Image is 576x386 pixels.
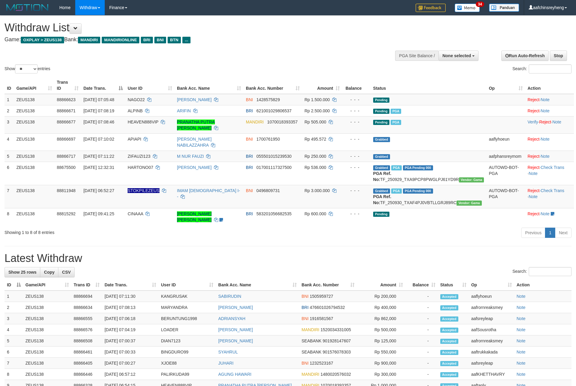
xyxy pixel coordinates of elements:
span: ... [182,37,190,43]
td: ZEUS138 [14,105,54,116]
td: ZEUS138 [23,291,71,302]
td: · · [525,185,574,208]
span: BNI [302,361,308,366]
td: 4 [5,324,23,335]
span: CSV [62,270,71,275]
label: Search: [513,64,571,73]
th: Balance: activate to sort column ascending [405,279,438,291]
a: Reject [528,108,540,113]
a: Reject [528,211,540,216]
th: Balance [342,77,371,94]
td: 88866405 [71,358,102,369]
span: Copy 0496809731 to clipboard [256,188,280,193]
a: [PERSON_NAME] NABILAZZAHRA [177,137,212,148]
a: Note [517,361,526,366]
div: Showing 1 to 8 of 8 entries [5,227,236,235]
span: Accepted [440,350,458,355]
a: Run Auto-Refresh [501,51,549,61]
td: 1 [5,291,23,302]
a: 1 [545,228,555,238]
a: Reject [528,188,540,193]
td: - [405,369,438,380]
span: MANDIRIONLINE [102,37,139,43]
td: ZEUS138 [14,208,54,225]
td: [DATE] 07:00:33 [102,347,159,358]
div: PGA Site Balance / [395,51,438,61]
span: BRI [246,108,253,113]
span: Accepted [440,294,458,299]
td: 88866576 [71,324,102,335]
select: Showentries [15,64,38,73]
span: Rp 1.500.000 [305,97,330,102]
td: ZEUS138 [23,347,71,358]
a: Previous [521,228,545,238]
span: BRI [141,37,153,43]
td: [DATE] 07:04:19 [102,324,159,335]
span: Rp 2.500.000 [305,108,330,113]
input: Search: [529,267,571,276]
span: OXPLAY > ZEUS138 [21,37,64,43]
span: Rp 600.000 [305,211,326,216]
td: [DATE] 07:06:18 [102,313,159,324]
a: [PERSON_NAME] [177,97,212,102]
span: None selected [442,53,471,58]
span: Accepted [440,305,458,310]
span: MANDIRI [302,372,319,377]
span: MANDIRI [246,120,264,124]
span: BNI [302,294,308,299]
th: Game/API: activate to sort column ascending [14,77,54,94]
th: Date Trans.: activate to sort column ascending [102,279,159,291]
th: ID: activate to sort column descending [5,279,23,291]
td: 88866694 [71,291,102,302]
span: Rp 505.000 [305,120,326,124]
td: aaflyhoeun [486,133,525,151]
th: Bank Acc. Number: activate to sort column ascending [299,279,357,291]
span: PGA Pending [403,188,433,194]
a: M NUR FAUZI [177,154,204,159]
th: Trans ID: activate to sort column ascending [54,77,81,94]
span: 88866717 [57,154,76,159]
label: Search: [513,267,571,276]
span: [DATE] 07:10:02 [83,137,114,142]
td: Rp 862,000 [357,313,405,324]
td: 88866634 [71,302,102,313]
span: MANDIRI [302,327,319,332]
td: - [405,335,438,347]
td: Rp 400,000 [357,302,405,313]
td: 6 [5,347,23,358]
td: ZEUS138 [14,185,54,208]
a: Note [541,137,550,142]
span: ALPINB [128,108,143,113]
td: ZEUS138 [23,369,71,380]
a: Reject [539,120,551,124]
span: Copy 476601026794532 to clipboard [310,305,345,310]
span: Grabbed [373,188,390,194]
a: Note [541,97,550,102]
td: · · [525,116,574,133]
th: Bank Acc. Name: activate to sort column ascending [175,77,243,94]
td: 3 [5,313,23,324]
a: IMAM [DEMOGRAPHIC_DATA] I-- [177,188,240,199]
a: ADRIANSYAH [218,316,245,321]
a: Note [517,327,526,332]
a: [PERSON_NAME] [218,305,253,310]
span: ZIFAUZI123 [128,154,150,159]
td: ZEUS138 [14,116,54,133]
td: aafrornreaksmey [469,335,514,347]
td: · [525,94,574,105]
td: [DATE] 07:08:13 [102,302,159,313]
a: [PERSON_NAME] [177,165,212,170]
td: - [405,324,438,335]
td: XJOE88 [159,358,216,369]
a: Note [517,338,526,343]
td: Rp 500,000 [357,324,405,335]
td: TF_250930_TXAF4PJ0VBTLLGRJ89RC [371,185,487,208]
a: [PERSON_NAME] [PERSON_NAME] [177,211,212,222]
span: PGA Pending [403,165,433,170]
th: Op: activate to sort column ascending [469,279,514,291]
span: Accepted [440,361,458,366]
span: Marked by aafkaynarin [391,109,401,114]
span: Grabbed [373,154,390,159]
td: MARYANDRA [159,302,216,313]
span: Rp 3.000.000 [305,188,330,193]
